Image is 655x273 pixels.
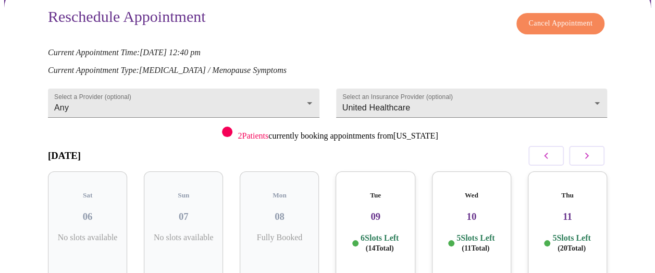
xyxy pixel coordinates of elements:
em: Current Appointment Time: [DATE] 12:40 pm [48,48,201,57]
span: Cancel Appointment [528,17,592,30]
h5: Wed [440,191,503,200]
h3: 10 [440,211,503,222]
h5: Thu [536,191,599,200]
h3: [DATE] [48,150,81,162]
span: ( 14 Total) [366,244,394,252]
em: Current Appointment Type: [MEDICAL_DATA] / Menopause Symptoms [48,66,287,75]
h3: Reschedule Appointment [48,8,205,29]
span: 2 Patients [238,131,268,140]
h3: 11 [536,211,599,222]
button: Cancel Appointment [516,13,604,34]
p: No slots available [152,233,215,242]
p: Fully Booked [248,233,311,242]
h3: 07 [152,211,215,222]
h5: Mon [248,191,311,200]
p: currently booking appointments from [US_STATE] [238,131,438,141]
h5: Sun [152,191,215,200]
h5: Tue [344,191,406,200]
div: Any [48,89,319,118]
h3: 09 [344,211,406,222]
h3: 06 [56,211,119,222]
p: 5 Slots Left [456,233,495,253]
h3: 08 [248,211,311,222]
h5: Sat [56,191,119,200]
p: No slots available [56,233,119,242]
span: ( 20 Total) [558,244,586,252]
span: ( 11 Total) [462,244,489,252]
p: 6 Slots Left [361,233,399,253]
div: United Healthcare [336,89,608,118]
p: 5 Slots Left [552,233,590,253]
